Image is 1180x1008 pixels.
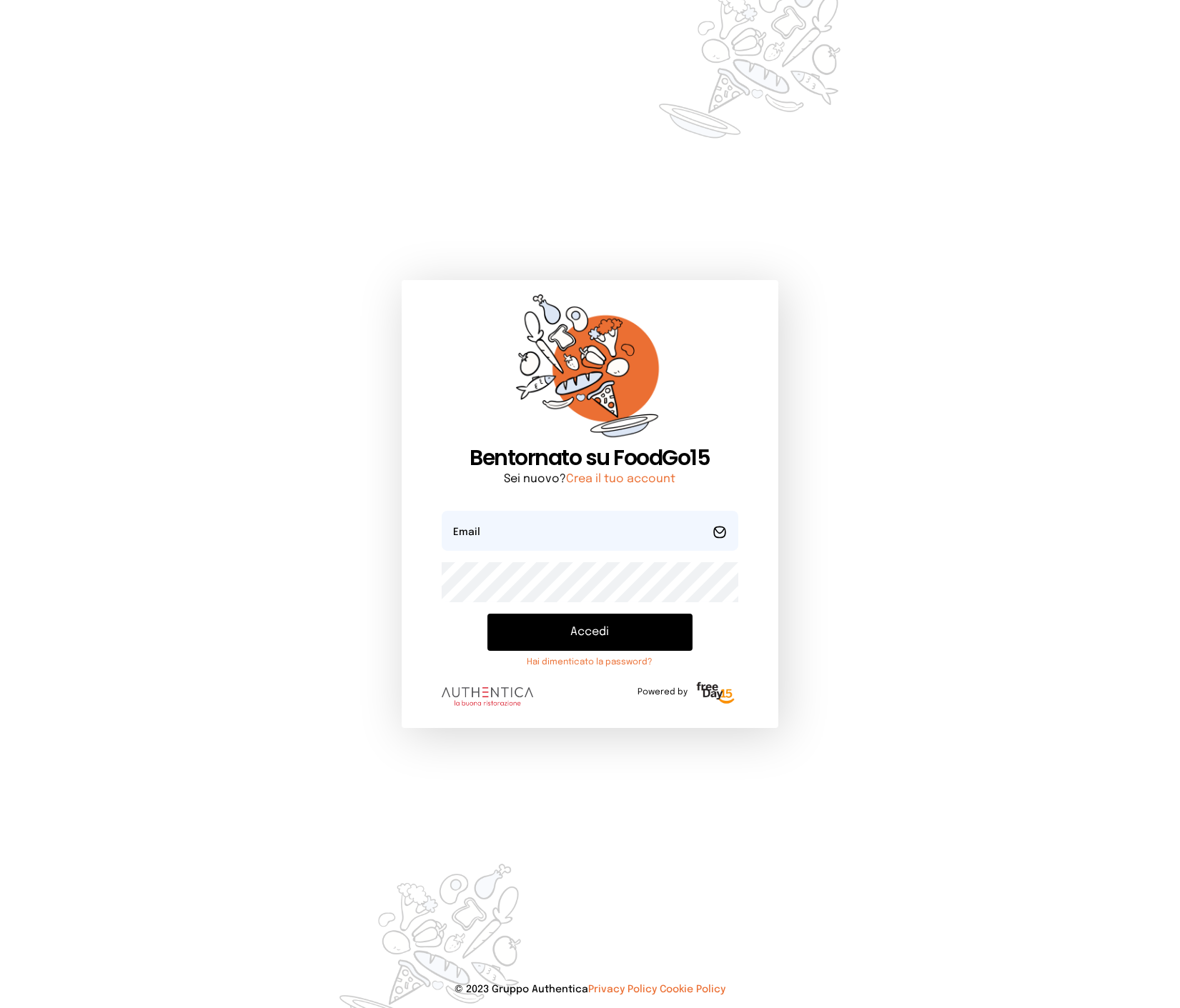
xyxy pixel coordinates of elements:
[516,294,665,445] img: sticker-orange.65babaf.png
[442,687,533,706] img: logo.8f33a47.png
[638,687,688,698] span: Powered by
[487,614,693,651] button: Accedi
[23,982,1157,997] p: © 2023 Gruppo Authentica
[693,679,738,708] img: logo-freeday.3e08031.png
[567,473,676,485] a: Crea il tuo account
[442,471,739,488] p: Sei nuovo?
[660,984,725,994] a: Cookie Policy
[442,445,739,471] h1: Bentornato su FoodGo15
[588,984,657,994] a: Privacy Policy
[487,657,693,668] a: Hai dimenticato la password?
